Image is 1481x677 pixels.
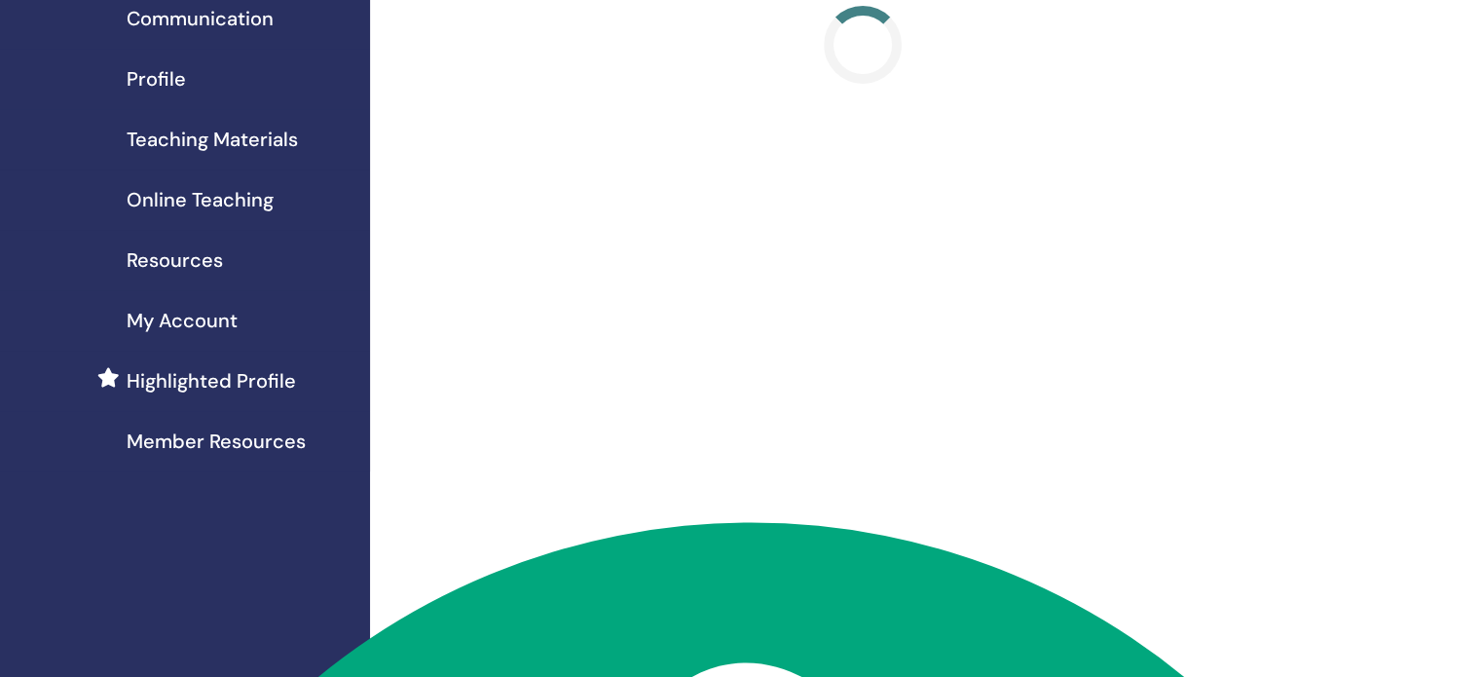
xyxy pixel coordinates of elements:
span: Member Resources [127,427,306,456]
span: Online Teaching [127,185,274,214]
span: My Account [127,306,238,335]
span: Resources [127,245,223,275]
span: Highlighted Profile [127,366,296,395]
span: Profile [127,64,186,94]
span: Teaching Materials [127,125,298,154]
span: Communication [127,4,274,33]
